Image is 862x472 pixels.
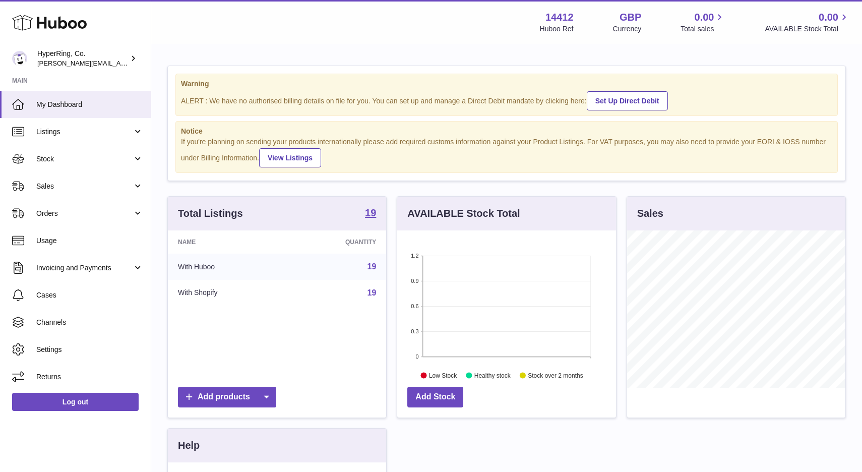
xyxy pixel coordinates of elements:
[429,372,457,379] text: Low Stock
[36,318,143,327] span: Channels
[181,79,832,89] strong: Warning
[36,263,133,273] span: Invoicing and Payments
[474,372,511,379] text: Healthy stock
[181,90,832,110] div: ALERT : We have no authorised billing details on file for you. You can set up and manage a Direct...
[528,372,583,379] text: Stock over 2 months
[587,91,668,110] a: Set Up Direct Debit
[407,207,520,220] h3: AVAILABLE Stock Total
[178,439,200,452] h3: Help
[681,24,725,34] span: Total sales
[367,262,377,271] a: 19
[765,11,850,34] a: 0.00 AVAILABLE Stock Total
[545,11,574,24] strong: 14412
[259,148,321,167] a: View Listings
[12,51,27,66] img: yoonil.choi@hyperring.co
[37,59,202,67] span: [PERSON_NAME][EMAIL_ADDRESS][DOMAIN_NAME]
[181,137,832,167] div: If you're planning on sending your products internationally please add required customs informati...
[367,288,377,297] a: 19
[365,208,376,218] strong: 19
[36,290,143,300] span: Cases
[765,24,850,34] span: AVAILABLE Stock Total
[178,207,243,220] h3: Total Listings
[168,230,286,254] th: Name
[540,24,574,34] div: Huboo Ref
[36,209,133,218] span: Orders
[681,11,725,34] a: 0.00 Total sales
[36,100,143,109] span: My Dashboard
[37,49,128,68] div: HyperRing, Co.
[411,328,419,334] text: 0.3
[36,127,133,137] span: Listings
[12,393,139,411] a: Log out
[181,127,832,136] strong: Notice
[178,387,276,407] a: Add products
[36,236,143,246] span: Usage
[36,372,143,382] span: Returns
[819,11,838,24] span: 0.00
[36,154,133,164] span: Stock
[286,230,387,254] th: Quantity
[168,280,286,306] td: With Shopify
[411,278,419,284] text: 0.9
[411,253,419,259] text: 1.2
[620,11,641,24] strong: GBP
[695,11,714,24] span: 0.00
[36,345,143,355] span: Settings
[411,303,419,309] text: 0.6
[168,254,286,280] td: With Huboo
[407,387,463,407] a: Add Stock
[36,182,133,191] span: Sales
[613,24,642,34] div: Currency
[637,207,663,220] h3: Sales
[416,353,419,360] text: 0
[365,208,376,220] a: 19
